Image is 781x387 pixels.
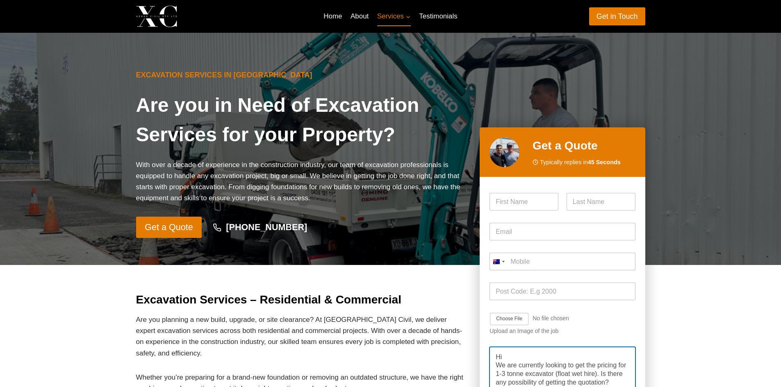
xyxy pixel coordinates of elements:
strong: 45 Seconds [588,159,621,165]
a: Home [319,7,346,26]
a: [PHONE_NUMBER] [205,218,315,237]
a: Testimonials [415,7,462,26]
input: First Name [490,193,558,210]
strong: [PHONE_NUMBER] [226,222,307,232]
input: Post Code: E.g 2000 [490,283,635,300]
span: Typically replies in [540,158,621,167]
input: Email [490,223,635,240]
p: Are you planning a new build, upgrade, or site clearance? At [GEOGRAPHIC_DATA] Civil, we deliver ... [136,314,467,359]
p: Xenos Civil [184,10,241,23]
span: Get a Quote [145,220,193,235]
div: Upload an Image of the job [490,328,635,335]
a: Xenos Civil [136,5,241,27]
nav: Primary Navigation [319,7,462,26]
img: Xenos Civil [136,5,177,27]
a: Get a Quote [136,217,202,238]
a: About [346,7,373,26]
input: Mobile [490,253,635,270]
h1: Are you in Need of Excavation Services for your Property? [136,91,467,149]
h2: Get a Quote [533,137,635,154]
h2: Excavation Services – Residential & Commercial [136,291,467,308]
button: Child menu of Services [373,7,415,26]
a: Get in Touch [589,7,645,25]
p: With over a decade of experience in the construction industry, our team of excavation professiona... [136,159,467,204]
h6: Excavation Services in [GEOGRAPHIC_DATA] [136,70,467,81]
button: Selected country [490,253,508,270]
input: Last Name [567,193,635,210]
